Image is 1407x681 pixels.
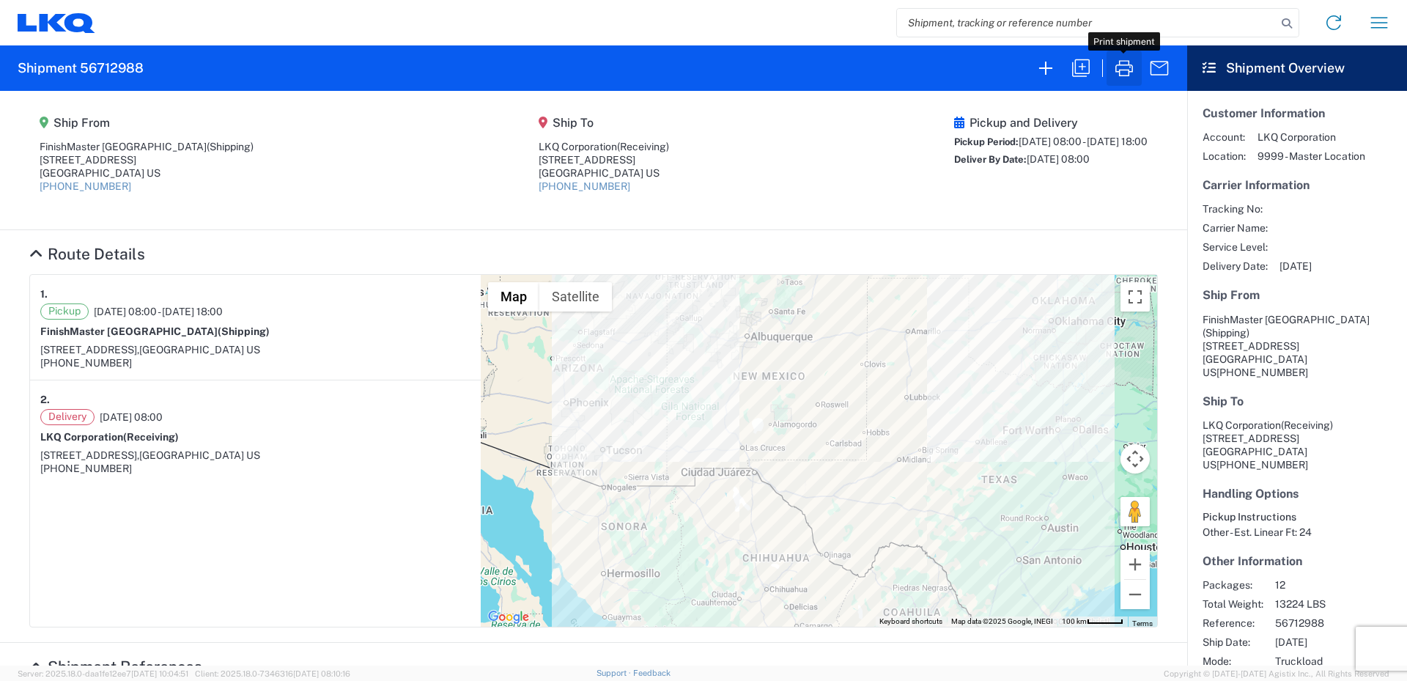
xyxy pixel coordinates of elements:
div: [PHONE_NUMBER] [40,356,470,369]
span: (Shipping) [218,325,270,337]
span: Map data ©2025 Google, INEGI [951,617,1053,625]
span: 9999 - Master Location [1258,150,1365,163]
button: Show satellite imagery [539,282,612,312]
button: Toggle fullscreen view [1120,282,1150,312]
span: Pickup [40,303,89,320]
h5: Ship To [539,116,669,130]
span: [DATE] 08:00 - [DATE] 18:00 [1019,136,1148,147]
h5: Other Information [1203,554,1392,568]
span: (Receiving) [617,141,669,152]
span: Carrier Name: [1203,221,1268,235]
span: (Receiving) [1281,419,1333,431]
span: Copyright © [DATE]-[DATE] Agistix Inc., All Rights Reserved [1164,667,1389,680]
div: LKQ Corporation [539,140,669,153]
h5: Customer Information [1203,106,1392,120]
div: [GEOGRAPHIC_DATA] US [539,166,669,180]
div: [STREET_ADDRESS] [539,153,669,166]
span: Account: [1203,130,1246,144]
img: Google [484,608,533,627]
strong: 1. [40,285,48,303]
strong: FinishMaster [GEOGRAPHIC_DATA] [40,325,270,337]
button: Map camera controls [1120,444,1150,474]
h5: Pickup and Delivery [954,116,1148,130]
span: [PHONE_NUMBER] [1216,459,1308,471]
span: [DATE] 08:10:16 [293,669,350,678]
a: Feedback [633,669,671,677]
span: Delivery Date: [1203,259,1268,273]
span: (Shipping) [207,141,254,152]
a: Hide Details [29,658,202,676]
span: [STREET_ADDRESS], [40,344,139,356]
span: Ship Date: [1203,636,1263,649]
span: 12 [1275,578,1400,592]
span: LKQ Corporation [STREET_ADDRESS] [1203,419,1333,444]
button: Zoom in [1120,550,1150,579]
button: Show street map [488,282,539,312]
input: Shipment, tracking or reference number [897,9,1277,37]
span: Pickup Period: [954,136,1019,147]
address: [GEOGRAPHIC_DATA] US [1203,419,1392,471]
h2: Shipment 56712988 [18,59,144,77]
span: [DATE] 08:00 [1027,153,1090,165]
h6: Pickup Instructions [1203,511,1392,523]
span: Client: 2025.18.0-7346316 [195,669,350,678]
button: Map Scale: 100 km per 46 pixels [1057,616,1128,627]
a: Hide Details [29,245,145,263]
span: 13224 LBS [1275,597,1400,611]
h5: Ship From [1203,288,1392,302]
span: [DATE] 08:00 - [DATE] 18:00 [94,305,223,318]
button: Zoom out [1120,580,1150,609]
address: [GEOGRAPHIC_DATA] US [1203,313,1392,379]
h5: Handling Options [1203,487,1392,501]
span: FinishMaster [GEOGRAPHIC_DATA] [1203,314,1370,325]
a: Support [597,669,633,677]
span: Total Weight: [1203,597,1263,611]
div: [PHONE_NUMBER] [40,462,470,475]
div: [GEOGRAPHIC_DATA] US [40,166,254,180]
span: [PHONE_NUMBER] [1216,367,1308,378]
header: Shipment Overview [1187,45,1407,91]
span: [GEOGRAPHIC_DATA] US [139,344,260,356]
strong: LKQ Corporation [40,431,179,443]
a: Terms [1132,619,1153,627]
span: 100 km [1062,617,1087,625]
a: Open this area in Google Maps (opens a new window) [484,608,533,627]
span: [GEOGRAPHIC_DATA] US [139,449,260,461]
span: [DATE] [1279,259,1312,273]
strong: 2. [40,391,50,409]
span: [DATE] [1275,636,1400,649]
span: Packages: [1203,578,1263,592]
span: Deliver By Date: [954,154,1027,165]
div: FinishMaster [GEOGRAPHIC_DATA] [40,140,254,153]
span: [STREET_ADDRESS] [1203,340,1299,352]
h5: Carrier Information [1203,178,1392,192]
span: Service Level: [1203,240,1268,254]
div: [STREET_ADDRESS] [40,153,254,166]
a: [PHONE_NUMBER] [539,180,630,192]
span: Tracking No: [1203,202,1268,216]
button: Keyboard shortcuts [879,616,942,627]
span: Truckload [1275,655,1400,668]
span: Mode: [1203,655,1263,668]
span: Reference: [1203,616,1263,630]
span: Location: [1203,150,1246,163]
h5: Ship From [40,116,254,130]
span: (Shipping) [1203,327,1249,339]
button: Drag Pegman onto the map to open Street View [1120,497,1150,526]
span: LKQ Corporation [1258,130,1365,144]
span: Delivery [40,409,95,425]
a: [PHONE_NUMBER] [40,180,131,192]
span: (Receiving) [123,431,179,443]
div: Other - Est. Linear Ft: 24 [1203,526,1392,539]
span: [DATE] 10:04:51 [131,669,188,678]
span: Server: 2025.18.0-daa1fe12ee7 [18,669,188,678]
span: 56712988 [1275,616,1400,630]
span: [STREET_ADDRESS], [40,449,139,461]
h5: Ship To [1203,394,1392,408]
span: [DATE] 08:00 [100,411,163,424]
